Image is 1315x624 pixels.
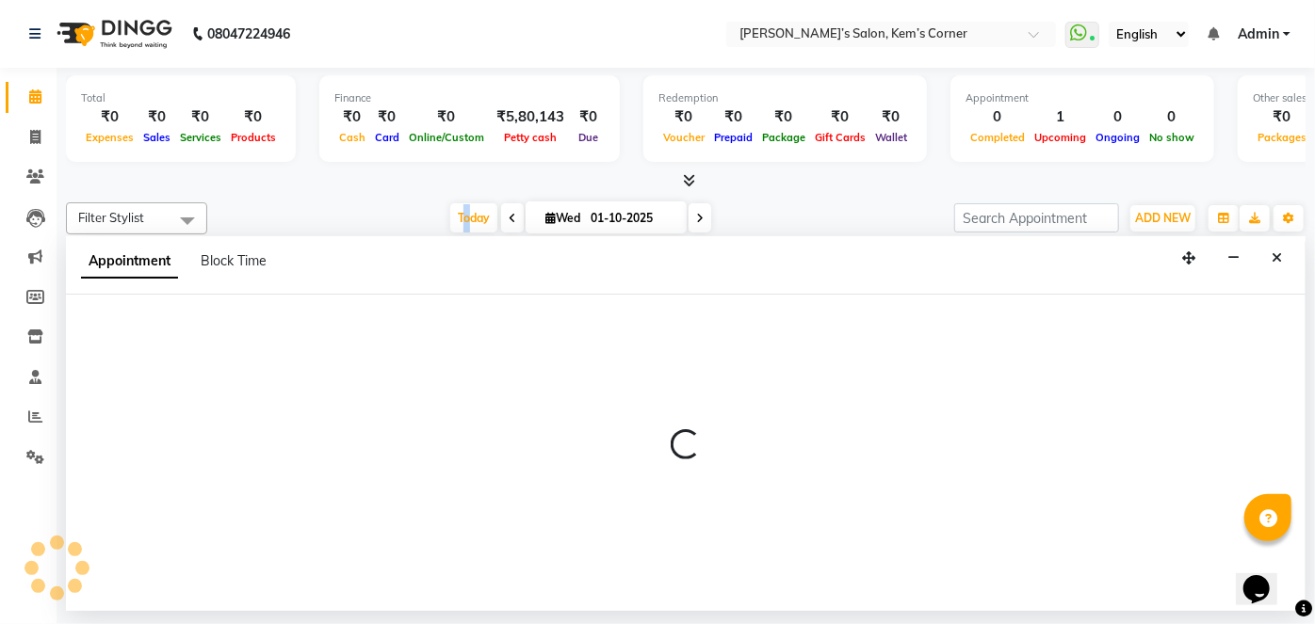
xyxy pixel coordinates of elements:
span: ADD NEW [1135,211,1191,225]
input: 2025-10-01 [585,204,679,232]
div: ₹0 [572,106,605,128]
div: ₹0 [810,106,870,128]
div: ₹0 [175,106,226,128]
div: ₹0 [138,106,175,128]
div: ₹0 [757,106,810,128]
span: Wallet [870,131,912,144]
span: Block Time [201,252,267,269]
span: Voucher [658,131,709,144]
b: 08047224946 [207,8,290,60]
iframe: chat widget [1236,549,1296,605]
div: ₹0 [1253,106,1311,128]
span: Packages [1253,131,1311,144]
input: Search Appointment [954,203,1119,232]
span: Completed [966,131,1030,144]
img: logo [48,8,177,60]
div: Total [81,90,281,106]
div: ₹0 [709,106,757,128]
div: 0 [1091,106,1145,128]
div: Finance [334,90,605,106]
div: ₹0 [658,106,709,128]
div: Appointment [966,90,1199,106]
span: Petty cash [499,131,561,144]
span: Filter Stylist [78,210,144,225]
div: ₹0 [334,106,370,128]
span: Cash [334,131,370,144]
div: 0 [966,106,1030,128]
span: Today [450,203,497,232]
button: Close [1263,244,1291,273]
span: Card [370,131,404,144]
span: No show [1145,131,1199,144]
div: ₹0 [404,106,489,128]
div: ₹0 [370,106,404,128]
span: Expenses [81,131,138,144]
span: Prepaid [709,131,757,144]
span: Sales [138,131,175,144]
span: Ongoing [1091,131,1145,144]
button: ADD NEW [1130,205,1195,232]
span: Services [175,131,226,144]
div: 1 [1030,106,1091,128]
div: Redemption [658,90,912,106]
span: Package [757,131,810,144]
div: ₹5,80,143 [489,106,572,128]
span: Appointment [81,245,178,279]
div: ₹0 [226,106,281,128]
span: Gift Cards [810,131,870,144]
span: Online/Custom [404,131,489,144]
span: Admin [1238,24,1279,44]
div: 0 [1145,106,1199,128]
div: ₹0 [81,106,138,128]
span: Upcoming [1030,131,1091,144]
span: Wed [541,211,585,225]
span: Products [226,131,281,144]
span: Due [574,131,603,144]
div: ₹0 [870,106,912,128]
